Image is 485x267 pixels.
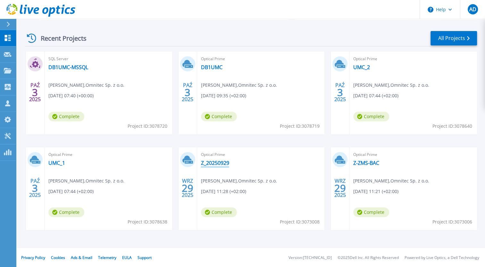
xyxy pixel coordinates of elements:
[201,160,229,166] a: Z_20250929
[353,160,379,166] a: Z-ZMS-BAC
[280,218,320,225] span: Project ID: 3073008
[432,218,472,225] span: Project ID: 3073006
[32,90,38,95] span: 3
[32,185,38,191] span: 3
[338,256,399,260] li: © 2025 Dell Inc. All Rights Reserved
[353,92,398,99] span: [DATE] 07:44 (+02:00)
[29,81,41,104] div: PAŹ 2025
[201,188,246,195] span: [DATE] 11:28 (+02:00)
[353,112,389,121] span: Complete
[48,160,65,166] a: UMC_1
[353,64,370,70] a: UMC_2
[122,255,132,260] a: EULA
[337,90,343,95] span: 3
[201,207,237,217] span: Complete
[21,255,45,260] a: Privacy Policy
[71,255,92,260] a: Ads & Email
[98,255,116,260] a: Telemetry
[201,177,277,184] span: [PERSON_NAME] , Omnitec Sp. z o.o.
[334,185,346,191] span: 29
[29,176,41,200] div: PAŹ 2025
[353,55,473,62] span: Optical Prime
[48,82,124,89] span: [PERSON_NAME] , Omnitec Sp. z o.o.
[353,151,473,158] span: Optical Prime
[48,188,94,195] span: [DATE] 07:44 (+02:00)
[280,123,320,130] span: Project ID: 3078719
[201,64,222,70] a: DB1UMC
[201,112,237,121] span: Complete
[181,176,194,200] div: WRZ 2025
[51,255,65,260] a: Cookies
[201,92,246,99] span: [DATE] 09:35 (+02:00)
[405,256,479,260] li: Powered by Live Optics, a Dell Technology
[128,123,167,130] span: Project ID: 3078720
[185,90,190,95] span: 3
[201,151,321,158] span: Optical Prime
[334,81,346,104] div: PAŹ 2025
[48,92,94,99] span: [DATE] 07:40 (+00:00)
[432,123,472,130] span: Project ID: 3078640
[48,55,168,62] span: SQL Server
[201,82,277,89] span: [PERSON_NAME] , Omnitec Sp. z o.o.
[469,7,476,12] span: AD
[181,81,194,104] div: PAŹ 2025
[353,177,429,184] span: [PERSON_NAME] , Omnitec Sp. z o.o.
[353,207,389,217] span: Complete
[431,31,477,45] a: All Projects
[25,30,95,46] div: Recent Projects
[48,177,124,184] span: [PERSON_NAME] , Omnitec Sp. z o.o.
[353,82,429,89] span: [PERSON_NAME] , Omnitec Sp. z o.o.
[201,55,321,62] span: Optical Prime
[48,151,168,158] span: Optical Prime
[182,185,193,191] span: 29
[353,188,398,195] span: [DATE] 11:21 (+02:00)
[48,207,84,217] span: Complete
[288,256,332,260] li: Version: [TECHNICAL_ID]
[48,112,84,121] span: Complete
[138,255,152,260] a: Support
[334,176,346,200] div: WRZ 2025
[48,64,88,70] a: DB1UMC-MSSQL
[128,218,167,225] span: Project ID: 3078638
